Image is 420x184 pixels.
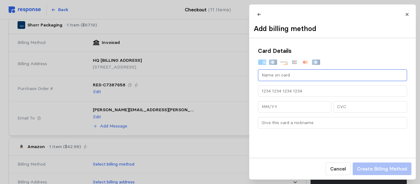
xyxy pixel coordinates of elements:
img: svg%3e [269,59,277,65]
p: Cancel [330,165,346,173]
input: MM/YY [261,101,328,112]
img: svg%3e [312,59,320,65]
input: CVC [337,101,403,112]
img: discover-BpJ3z6lg.svg [279,59,288,65]
h3: Card Details [258,47,407,55]
img: svg%3e [301,59,310,65]
input: Name on card [261,70,403,81]
h2: Add billing method [254,24,316,33]
img: svg%3e [258,59,267,65]
input: 1234 1234 1234 1234 [261,86,403,97]
img: svg%3e [290,59,299,65]
button: Cancel [325,162,350,175]
input: Give this card a nickname [261,117,403,128]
